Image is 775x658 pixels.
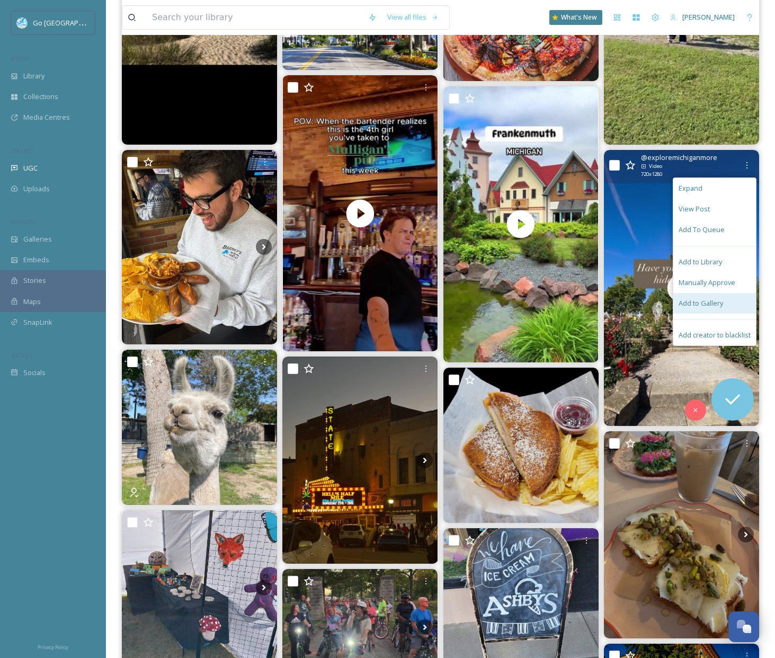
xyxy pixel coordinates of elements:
span: MEDIA [11,55,29,63]
span: Manually Approve [679,278,735,288]
span: Privacy Policy [38,644,68,651]
span: @ exploremichiganmore [641,153,717,163]
span: Video [649,163,662,170]
video: I have been to Midland countless times and until some local friends were talking about the Dahlia... [604,150,759,426]
span: Library [23,71,44,81]
a: [PERSON_NAME] [665,7,740,28]
span: Media Centres [23,112,70,122]
span: Add to Gallery [679,298,723,308]
span: Galleries [23,234,52,244]
img: He’s back! A new month & a new KICK OFF QUESO 🔥 Check out richardeats_ Buffalo Chicken Queso 🔥 Sh... [122,150,277,344]
span: SOCIALS [11,351,32,359]
span: SnapLink [23,317,52,327]
input: Search your library [147,6,363,29]
a: Privacy Policy [38,640,68,653]
button: Open Chat [728,611,759,642]
span: Uploads [23,184,50,194]
span: View Post [679,204,710,214]
video: I love this little town in Michigan ~ Frankenmuth, you are beautiful ❤️💖🧡 #travels #michigan #fra... [443,86,599,362]
img: thumbnail [443,86,599,362]
video: #fyp #downtownbaycity #baycitymi #Michigan #bartender #serverlife #serviceindustry [282,75,438,351]
span: Add creator to blacklist [679,330,751,340]
span: COLLECT [11,147,33,155]
span: Add to Library [679,257,722,267]
span: Stories [23,275,46,286]
span: Go [GEOGRAPHIC_DATA] [33,17,111,28]
span: UGC [23,163,38,173]
span: Expand [679,183,702,193]
img: 🫦 orange cardamom latte 🍂 #baycitymichigan #downtown #greatlakesbayregion [604,431,759,638]
span: 720 x 1280 [641,171,662,178]
span: Maps [23,297,41,307]
img: GoGreatLogo_MISkies_RegionalTrails%20%281%29.png [17,17,28,28]
span: WIDGETS [11,218,35,226]
img: Thank you for having us hhmfest !!! You know the festival is a blast when you forget to take ANY ... [282,357,438,564]
img: thumbnail [604,150,759,426]
span: [PERSON_NAME] [682,12,735,22]
a: View all files [382,7,444,28]
span: Socials [23,368,46,378]
a: What's New [549,10,602,25]
span: Collections [23,92,58,102]
img: 🩺 𝐀𝐧𝐢𝐦𝐚𝐥 𝐂𝐚𝐫𝐞 𝐔𝐩𝐝𝐚𝐭𝐞: It is with very sad hearts that we announce the passing of our Forgotten Fo... [122,350,277,505]
img: What’s for lunch? It could be this Monte Cristo! All sandwich and kid meals are $1 all day Wednes... [443,368,599,523]
span: Add To Queue [679,225,725,235]
span: Embeds [23,255,49,265]
img: thumbnail [282,75,438,351]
